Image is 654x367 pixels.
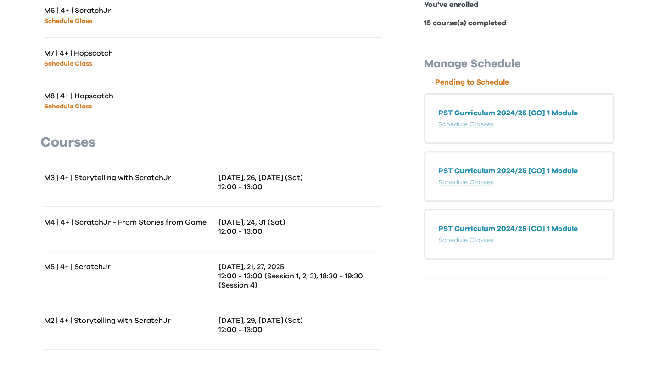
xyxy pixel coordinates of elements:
[424,19,506,27] b: 15 course(s) completed
[438,107,600,119] p: PST Curriculum 2024/25 [CO] 1 Module
[218,173,382,182] p: [DATE], 26, [DATE] (Sat)
[218,271,382,290] p: 12:00 - 13:00 (Session 1, 2, 3), 18:30 - 19:30 (Session 4)
[438,237,494,243] a: Schedule Classes
[44,262,213,271] p: M5 | 4+ | ScratchJr
[218,182,382,192] p: 12:00 - 13:00
[44,218,213,227] p: M4 | 4+ | ScratchJr - From Stories from Game
[44,6,213,15] p: M6 | 4+ | ScratchJr
[438,121,494,128] a: Schedule Classes
[424,56,614,71] p: Manage Schedule
[44,316,213,325] p: M2 | 4+ | Storytelling with ScratchJr
[40,134,386,151] p: Courses
[218,218,382,227] p: [DATE], 24, 31 (Sat)
[44,103,92,110] a: Schedule Class
[438,165,600,176] p: PST Curriculum 2024/25 [CO] 1 Module
[438,223,600,234] p: PST Curriculum 2024/25 [CO] 1 Module
[44,18,92,24] a: Schedule Class
[218,227,382,236] p: 12:00 - 13:00
[44,173,213,182] p: M3 | 4+ | Storytelling with ScratchJr
[218,325,382,334] p: 12:00 - 13:00
[435,77,614,88] p: Pending to Schedule
[438,179,494,186] a: Schedule Classes
[218,316,382,325] p: [DATE], 29, [DATE] (Sat)
[44,49,213,58] p: M7 | 4+ | Hopscotch
[44,61,92,67] a: Schedule Class
[218,262,382,271] p: [DATE], 21, 27, 2025
[44,91,213,101] p: M8 | 4+ | Hopscotch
